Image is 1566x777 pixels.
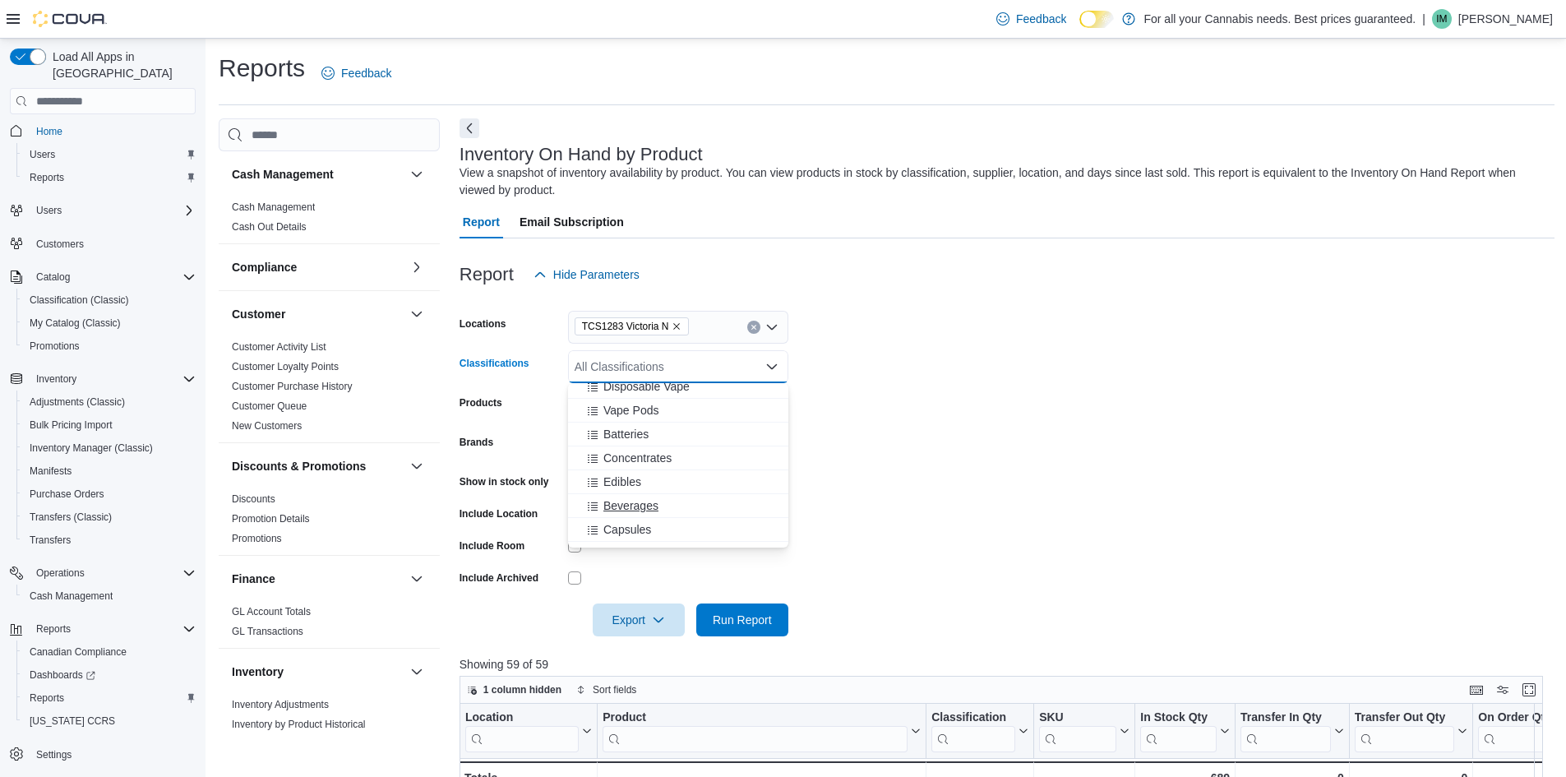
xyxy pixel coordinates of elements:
button: Compliance [232,259,404,275]
span: Classification (Classic) [23,290,196,310]
a: Bulk Pricing Import [23,415,119,435]
span: Inventory Manager (Classic) [23,438,196,458]
span: Customer Loyalty Points [232,360,339,373]
a: Discounts [232,493,275,505]
div: SKU [1039,710,1116,726]
span: Sort fields [593,683,636,696]
span: Manifests [30,465,72,478]
div: In Stock Qty [1140,710,1217,752]
h3: Finance [232,571,275,587]
span: 1 column hidden [483,683,561,696]
button: Transfers (Classic) [16,506,202,529]
span: Canadian Compliance [23,642,196,662]
span: Cash Management [232,201,315,214]
span: Inventory Manager (Classic) [30,442,153,455]
button: Inventory [232,664,404,680]
button: Remove TCS1283 Victoria N from selection in this group [672,321,681,331]
span: Home [30,120,196,141]
span: Discounts [232,493,275,506]
button: Settings [3,742,202,766]
span: Dashboards [30,668,95,682]
span: Reports [36,622,71,636]
button: Clear input [747,321,760,334]
button: Transfer Out Qty [1355,710,1467,752]
span: Customers [30,234,196,254]
button: Users [30,201,68,220]
span: Concentrates [603,450,672,466]
div: Product [603,710,908,726]
span: Washington CCRS [23,711,196,731]
a: Promotions [232,533,282,544]
div: On Order Qty [1478,710,1560,752]
span: Cash Out Details [232,220,307,234]
span: My Catalog (Classic) [23,313,196,333]
button: Adjustments (Classic) [16,391,202,414]
div: Classification [931,710,1015,726]
img: Cova [33,11,107,27]
button: Export [593,604,685,636]
button: Compliance [407,257,427,277]
h3: Inventory [232,664,284,680]
span: Reports [30,619,196,639]
span: Transfers (Classic) [30,511,112,524]
button: Discounts & Promotions [232,458,404,474]
div: Location [465,710,579,752]
div: Ian Mullan [1432,9,1452,29]
a: Reports [23,168,71,187]
button: Cash Management [16,585,202,608]
button: Reports [30,619,77,639]
a: Feedback [315,57,398,90]
button: Hide Parameters [527,258,646,291]
span: Users [30,148,55,161]
a: Dashboards [16,664,202,687]
button: Batteries [568,423,788,446]
span: Customer Queue [232,400,307,413]
span: Inventory by Product Historical [232,718,366,731]
span: Purchase Orders [30,488,104,501]
button: Reports [16,166,202,189]
button: Display options [1493,680,1513,700]
button: Edibles [568,470,788,494]
h1: Reports [219,52,305,85]
a: My Catalog (Classic) [23,313,127,333]
span: Bulk Pricing Import [30,419,113,432]
div: Finance [219,602,440,648]
div: SKU URL [1039,710,1116,752]
button: Location [465,710,592,752]
div: View a snapshot of inventory availability by product. You can view products in stock by classific... [460,164,1546,199]
h3: Inventory On Hand by Product [460,145,703,164]
span: Inventory [36,372,76,386]
button: Classification [931,710,1028,752]
span: Disposable Vape [603,378,690,395]
a: Feedback [990,2,1073,35]
button: Inventory [407,662,427,682]
div: Customer [219,337,440,442]
button: Finance [232,571,404,587]
a: Users [23,145,62,164]
div: Location [465,710,579,726]
span: Home [36,125,62,138]
span: Users [30,201,196,220]
span: Cash Management [23,586,196,606]
a: Transfers [23,530,77,550]
span: Report [463,206,500,238]
label: Show in stock only [460,475,549,488]
a: Customers [30,234,90,254]
span: Transfers [23,530,196,550]
button: Cash Management [407,164,427,184]
button: Concentrates [568,446,788,470]
p: [PERSON_NAME] [1458,9,1553,29]
button: 1 column hidden [460,680,568,700]
span: Manifests [23,461,196,481]
span: Customers [36,238,84,251]
a: Promotion Details [232,513,310,525]
div: Classification [931,710,1015,752]
a: Inventory Adjustments [232,699,329,710]
button: Capsules [568,518,788,542]
div: Transfer In Qty [1240,710,1331,752]
span: Batteries [603,426,649,442]
input: Dark Mode [1079,11,1114,28]
h3: Cash Management [232,166,334,183]
button: Bulk Pricing Import [16,414,202,437]
button: Inventory [30,369,83,389]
